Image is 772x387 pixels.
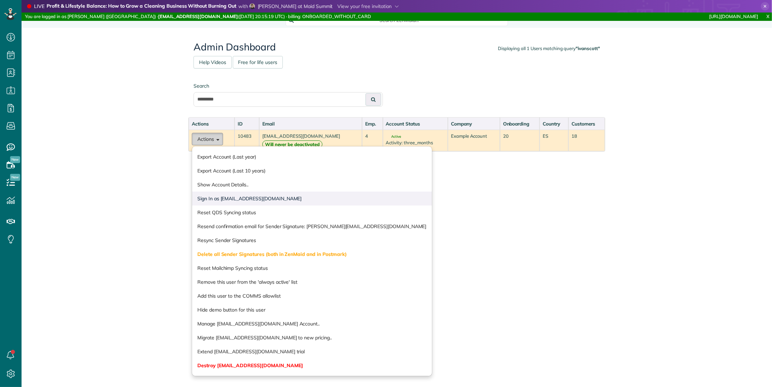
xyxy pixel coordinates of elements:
[576,46,600,51] strong: "ivanscott"
[47,3,236,10] strong: Profit & Lifestyle Balance: How to Grow a Cleaning Business Without Burning Out
[235,130,259,151] td: 10483
[540,130,568,151] td: ES
[448,130,500,151] td: Example Account
[158,14,238,19] strong: [EMAIL_ADDRESS][DOMAIN_NAME]
[259,130,362,151] td: [EMAIL_ADDRESS][DOMAIN_NAME]
[194,56,232,68] a: Help Videos
[568,130,605,151] td: 18
[572,120,602,127] div: Customers
[500,130,540,151] td: 20
[192,358,432,372] a: Destroy [EMAIL_ADDRESS][DOMAIN_NAME]
[194,42,600,53] h2: Admin Dashboard
[543,120,565,127] div: Country
[192,178,432,192] a: Show Account Details..
[192,164,432,178] a: Export Account (Last 10 years)
[498,45,600,52] div: Displaying all 1 Users matching query
[192,331,432,345] a: Migrate [EMAIL_ADDRESS][DOMAIN_NAME] to new pricing..
[192,317,432,331] a: Manage [EMAIL_ADDRESS][DOMAIN_NAME] Account..
[709,14,758,19] a: [URL][DOMAIN_NAME]
[192,261,432,275] a: Reset Mailchimp Syncing status
[249,3,255,9] img: diane-greenwood-36e7869b6b188bd32fc59402b00cc2bd69f593bfef37d6add874d9088f00cb98.jpg
[192,133,223,145] button: Actions
[451,120,497,127] div: Company
[362,130,383,151] td: 4
[386,120,445,127] div: Account Status
[192,345,432,358] a: Extend [EMAIL_ADDRESS][DOMAIN_NAME] trial
[365,120,380,127] div: Emp.
[262,140,322,148] strong: Will never be deactivated
[192,150,432,164] a: Export Account (Last year)
[503,120,537,127] div: Onboarding
[22,13,514,21] div: You are logged in as [PERSON_NAME] ([GEOGRAPHIC_DATA]) · ([DATE] 20:15:19 UTC) · billing: ONBOARD...
[764,13,772,21] a: X
[386,139,445,146] div: Activity: three_months
[192,219,432,233] a: Resend confirmation email for Sender Signature: [PERSON_NAME][EMAIL_ADDRESS][DOMAIN_NAME]
[192,275,432,289] a: Remove this user from the 'always active' list
[194,82,383,89] label: Search
[262,120,359,127] div: Email
[386,135,401,138] span: Active
[192,205,432,219] a: Reset QDS Syncing status
[10,174,20,181] span: New
[192,289,432,303] a: Add this user to the COMMS allowlist
[233,56,283,68] a: Free for life users
[258,3,333,9] span: [PERSON_NAME] at Maid Summit
[192,247,432,261] a: Delete all Sender Signatures (both in ZenMaid and in Postmark)
[10,156,20,163] span: New
[192,303,432,317] a: Hide demo button for this user
[238,3,248,9] span: with
[192,192,432,205] a: Sign In as [EMAIL_ADDRESS][DOMAIN_NAME]
[192,120,231,127] div: Actions
[238,120,256,127] div: ID
[192,233,432,247] a: Resync Sender Signatures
